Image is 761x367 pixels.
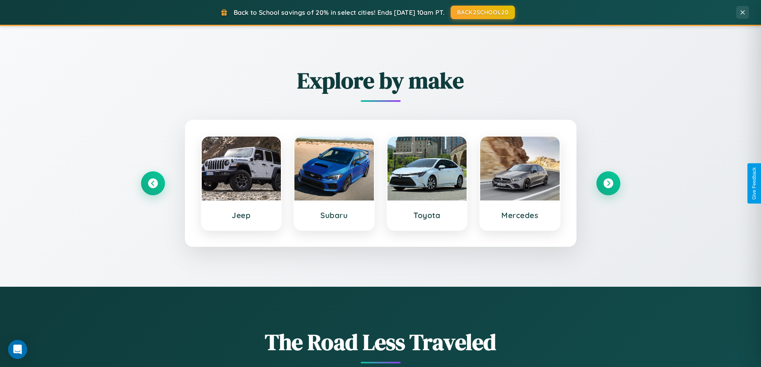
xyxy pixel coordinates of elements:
div: Give Feedback [751,167,757,200]
span: Back to School savings of 20% in select cities! Ends [DATE] 10am PT. [234,8,445,16]
button: BACK2SCHOOL20 [451,6,515,19]
h3: Jeep [210,210,273,220]
h3: Toyota [395,210,459,220]
h3: Mercedes [488,210,552,220]
h1: The Road Less Traveled [141,327,620,357]
h3: Subaru [302,210,366,220]
div: Open Intercom Messenger [8,340,27,359]
h2: Explore by make [141,65,620,96]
